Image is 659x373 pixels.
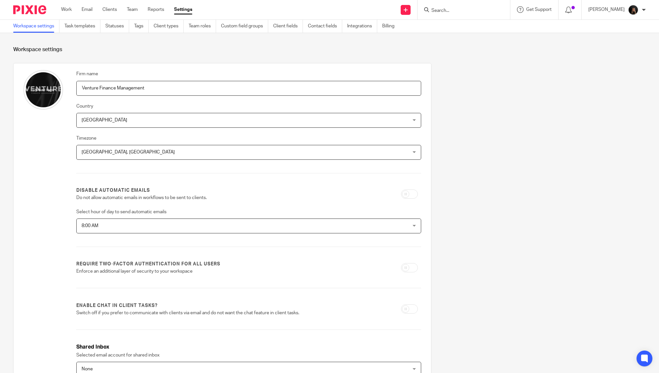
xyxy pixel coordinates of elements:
a: Client fields [273,20,303,33]
span: Get Support [526,7,552,12]
h3: Shared Inbox [76,343,421,351]
a: Team roles [189,20,216,33]
span: 8:00 AM [82,223,98,228]
a: Client types [154,20,184,33]
label: Country [76,103,93,110]
a: Statuses [105,20,129,33]
p: [PERSON_NAME] [588,6,625,13]
h1: Workspace settings [13,46,646,53]
p: Switch off if you prefer to communicate with clients via email and do not want the chat feature i... [76,310,303,316]
label: Require two-factor authentication for all users [76,261,220,267]
a: Team [127,6,138,13]
a: Work [61,6,72,13]
span: [GEOGRAPHIC_DATA], [GEOGRAPHIC_DATA] [82,150,175,154]
span: None [82,367,93,371]
a: Settings [174,6,192,13]
label: Enable chat in client tasks? [76,302,158,309]
a: Reports [148,6,164,13]
a: Billing [382,20,399,33]
a: Clients [102,6,117,13]
p: Enforce an additional layer of security to your workspace [76,268,303,275]
label: Firm name [76,71,98,77]
a: Tags [134,20,149,33]
label: Timezone [76,135,96,142]
span: [GEOGRAPHIC_DATA] [82,118,127,122]
p: Do not allow automatic emails in workflows to be sent to clients. [76,194,303,201]
a: Workspace settings [13,20,59,33]
input: Search [431,8,490,14]
input: Name of your firm [76,81,421,96]
a: Email [82,6,92,13]
label: Selected email account for shared inbox [76,352,160,358]
a: Custom field groups [221,20,268,33]
a: Task templates [64,20,100,33]
label: Select hour of day to send automatic emails [76,209,166,215]
a: Contact fields [308,20,342,33]
img: 455A9867.jpg [628,5,639,15]
img: Pixie [13,5,46,14]
label: Disable automatic emails [76,187,150,194]
a: Integrations [347,20,377,33]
